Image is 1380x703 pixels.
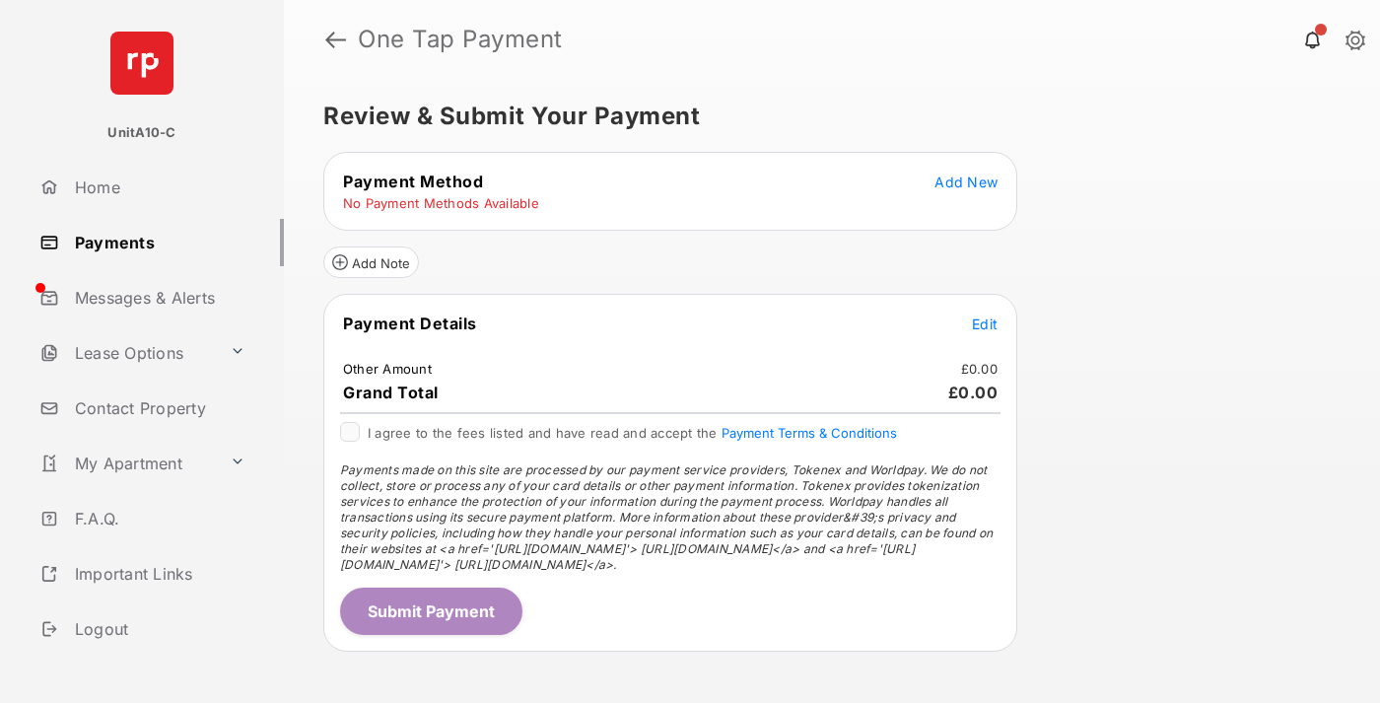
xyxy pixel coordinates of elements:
[343,314,477,333] span: Payment Details
[323,105,1325,128] h5: Review & Submit Your Payment
[342,360,433,378] td: Other Amount
[340,588,522,635] button: Submit Payment
[358,28,563,51] strong: One Tap Payment
[32,164,284,211] a: Home
[32,440,222,487] a: My Apartment
[934,174,998,190] span: Add New
[972,314,998,333] button: Edit
[340,462,993,572] span: Payments made on this site are processed by our payment service providers, Tokenex and Worldpay. ...
[32,385,284,432] a: Contact Property
[960,360,999,378] td: £0.00
[722,425,897,441] button: I agree to the fees listed and have read and accept the
[32,495,284,542] a: F.A.Q.
[343,383,439,402] span: Grand Total
[32,329,222,377] a: Lease Options
[32,274,284,321] a: Messages & Alerts
[32,605,284,653] a: Logout
[110,32,173,95] img: svg+xml;base64,PHN2ZyB4bWxucz0iaHR0cDovL3d3dy53My5vcmcvMjAwMC9zdmciIHdpZHRoPSI2NCIgaGVpZ2h0PSI2NC...
[32,219,284,266] a: Payments
[342,194,540,212] td: No Payment Methods Available
[948,383,999,402] span: £0.00
[323,246,419,278] button: Add Note
[32,550,253,598] a: Important Links
[107,123,175,143] p: UnitA10-C
[972,316,998,332] span: Edit
[934,172,998,191] button: Add New
[343,172,483,191] span: Payment Method
[368,425,897,441] span: I agree to the fees listed and have read and accept the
